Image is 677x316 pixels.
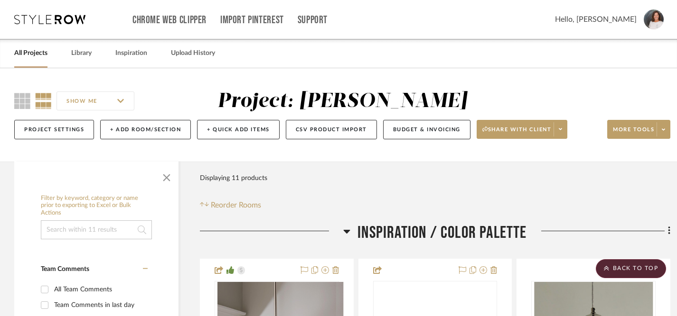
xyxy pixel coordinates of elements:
a: All Projects [14,47,47,60]
a: Support [298,16,328,24]
a: Library [71,47,92,60]
div: Displaying 11 products [200,169,267,188]
button: + Quick Add Items [197,120,280,139]
button: Share with client [477,120,568,139]
span: Hello, [PERSON_NAME] [555,14,637,25]
button: Project Settings [14,120,94,139]
div: Team Comments in last day [54,298,145,313]
div: Project: [PERSON_NAME] [217,91,467,111]
button: + Add Room/Section [100,120,191,139]
img: avatar [644,9,664,29]
button: Close [157,166,176,185]
span: Inspiration / Color Palette [357,223,527,243]
scroll-to-top-button: BACK TO TOP [596,259,666,278]
span: Share with client [482,126,552,140]
span: Reorder Rooms [211,199,261,211]
a: Import Pinterest [220,16,284,24]
button: More tools [607,120,670,139]
button: CSV Product Import [286,120,377,139]
button: Budget & Invoicing [383,120,470,139]
div: All Team Comments [54,282,145,297]
span: More tools [613,126,654,140]
h6: Filter by keyword, category or name prior to exporting to Excel or Bulk Actions [41,195,152,217]
a: Upload History [171,47,215,60]
input: Search within 11 results [41,220,152,239]
a: Chrome Web Clipper [132,16,207,24]
button: Reorder Rooms [200,199,261,211]
a: Inspiration [115,47,147,60]
span: Team Comments [41,266,89,272]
